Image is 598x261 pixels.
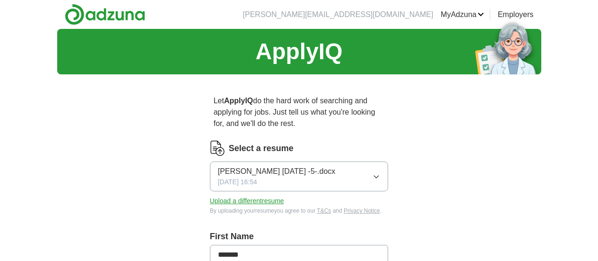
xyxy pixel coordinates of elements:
[210,207,389,215] div: By uploading your resume you agree to our and .
[210,91,389,133] p: Let do the hard work of searching and applying for jobs. Just tell us what you're looking for, an...
[498,9,534,20] a: Employers
[441,9,484,20] a: MyAdzuna
[210,230,389,243] label: First Name
[229,142,294,155] label: Select a resume
[210,141,225,156] img: CV Icon
[218,166,336,177] span: [PERSON_NAME] [DATE] -5-.docx
[224,97,253,105] strong: ApplyIQ
[218,177,257,187] span: [DATE] 16:54
[344,207,380,214] a: Privacy Notice
[65,4,145,25] img: Adzuna logo
[317,207,331,214] a: T&Cs
[255,35,342,69] h1: ApplyIQ
[210,162,389,191] button: [PERSON_NAME] [DATE] -5-.docx[DATE] 16:54
[243,9,433,20] li: [PERSON_NAME][EMAIL_ADDRESS][DOMAIN_NAME]
[210,196,284,206] button: Upload a differentresume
